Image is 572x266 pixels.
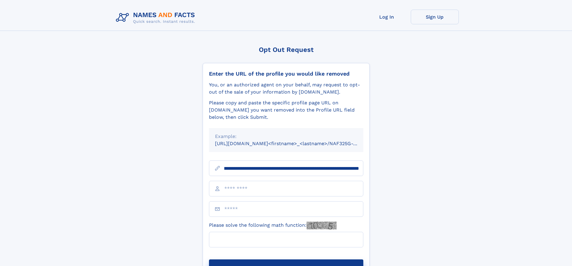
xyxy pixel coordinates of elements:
[215,141,375,146] small: [URL][DOMAIN_NAME]<firstname>_<lastname>/NAF325G-xxxxxxxx
[203,46,370,53] div: Opt Out Request
[363,10,411,24] a: Log In
[209,81,363,96] div: You, or an authorized agent on your behalf, may request to opt-out of the sale of your informatio...
[209,99,363,121] div: Please copy and paste the specific profile page URL on [DOMAIN_NAME] you want removed into the Pr...
[209,70,363,77] div: Enter the URL of the profile you would like removed
[215,133,357,140] div: Example:
[113,10,200,26] img: Logo Names and Facts
[411,10,459,24] a: Sign Up
[209,222,337,229] label: Please solve the following math function:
